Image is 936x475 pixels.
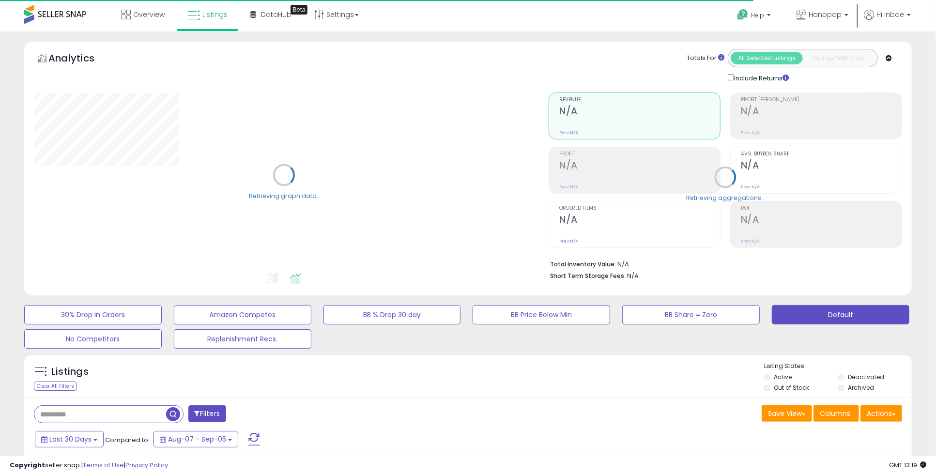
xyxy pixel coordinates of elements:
[772,305,909,324] button: Default
[24,329,162,349] button: No Competitors
[10,460,45,470] strong: Copyright
[48,51,113,67] h5: Analytics
[729,1,781,31] a: Help
[202,10,228,19] span: Listings
[133,10,165,19] span: Overview
[323,305,461,324] button: BB % Drop 30 day
[473,305,610,324] button: BB Price Below Min
[249,192,320,200] div: Retrieving graph data..
[802,52,875,64] button: Listings With Cost
[174,305,311,324] button: Amazon Competes
[864,10,911,31] a: Hi Inbae
[876,10,904,19] span: Hi Inbae
[731,52,803,64] button: All Selected Listings
[24,305,162,324] button: 30% Drop in Orders
[622,305,760,324] button: BB Share = Zero
[10,461,168,470] div: seller snap | |
[751,11,764,19] span: Help
[174,329,311,349] button: Replenishment Recs.
[737,9,749,21] i: Get Help
[721,72,800,83] div: Include Returns
[291,5,307,15] div: Tooltip anchor
[687,194,765,202] div: Retrieving aggregations..
[809,10,842,19] span: Hanopop
[261,10,292,19] span: DataHub
[687,54,724,63] div: Totals For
